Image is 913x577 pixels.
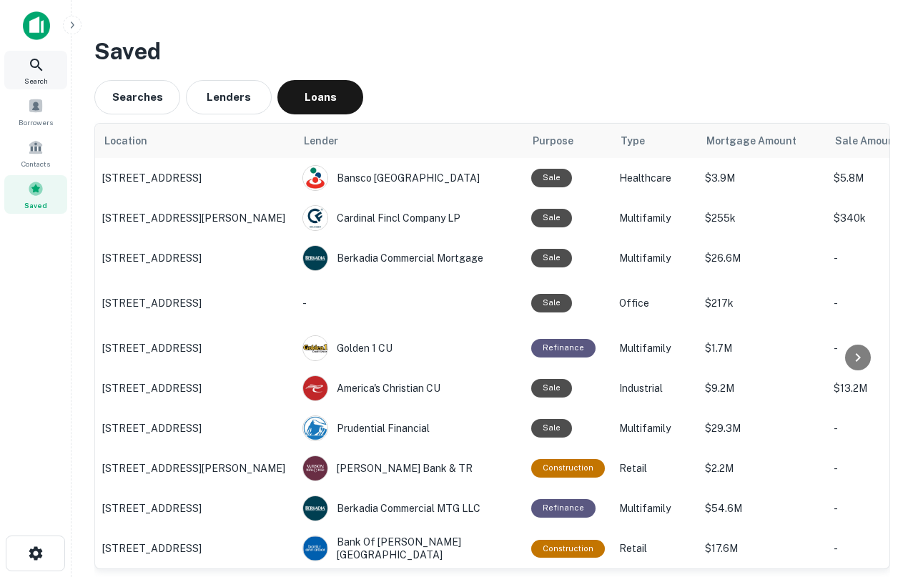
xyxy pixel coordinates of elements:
img: picture [303,336,327,360]
img: picture [303,496,327,521]
span: Contacts [21,158,50,169]
p: [STREET_ADDRESS][PERSON_NAME] [102,462,288,475]
a: Contacts [4,134,67,172]
p: $2.2M [705,460,819,476]
div: This loan purpose was for construction [531,459,605,477]
span: Lender [304,132,338,149]
div: Sale [531,419,572,437]
p: Retail [619,460,691,476]
p: [STREET_ADDRESS] [102,172,288,184]
a: Saved [4,175,67,214]
span: Saved [24,199,47,211]
h3: Saved [94,34,890,69]
div: Golden 1 CU [302,335,517,361]
th: Mortgage Amount [698,124,826,158]
a: Search [4,51,67,89]
div: Sale [531,249,572,267]
div: Prudential Financial [302,415,517,441]
th: Location [95,124,295,158]
div: Bank Of [PERSON_NAME][GEOGRAPHIC_DATA] [302,536,517,561]
span: Type [621,132,645,149]
p: [STREET_ADDRESS] [102,382,288,395]
p: $26.6M [705,250,819,266]
th: Purpose [524,124,612,158]
img: capitalize-icon.png [23,11,50,40]
p: $9.2M [705,380,819,396]
div: This loan purpose was for construction [531,540,605,558]
p: [STREET_ADDRESS] [102,342,288,355]
div: Bansco [GEOGRAPHIC_DATA] [302,165,517,191]
button: Loans [277,80,363,114]
p: Healthcare [619,170,691,186]
div: This loan purpose was for refinancing [531,499,596,517]
div: Berkadia Commercial MTG LLC [302,495,517,521]
p: - [302,295,517,311]
img: picture [303,246,327,270]
img: picture [303,206,327,230]
div: This loan purpose was for refinancing [531,339,596,357]
img: picture [303,416,327,440]
p: [STREET_ADDRESS] [102,252,288,265]
div: Sale [531,209,572,227]
p: Multifamily [619,500,691,516]
p: Multifamily [619,420,691,436]
div: Sale [531,169,572,187]
span: Borrowers [19,117,53,128]
div: [PERSON_NAME] Bank & TR [302,455,517,481]
button: Searches [94,80,180,114]
th: Lender [295,124,524,158]
span: Search [24,75,48,87]
iframe: Chat Widget [842,463,913,531]
p: $3.9M [705,170,819,186]
p: [STREET_ADDRESS][PERSON_NAME] [102,212,288,225]
button: Lenders [186,80,272,114]
img: picture [303,166,327,190]
span: Location [104,132,147,149]
p: $1.7M [705,340,819,356]
span: Purpose [533,132,573,149]
p: Multifamily [619,340,691,356]
th: Type [612,124,698,158]
p: [STREET_ADDRESS] [102,297,288,310]
div: Sale [531,379,572,397]
a: Borrowers [4,92,67,131]
p: $17.6M [705,541,819,556]
p: [STREET_ADDRESS] [102,542,288,555]
div: Sale [531,294,572,312]
img: picture [303,376,327,400]
p: [STREET_ADDRESS] [102,422,288,435]
p: Retail [619,541,691,556]
p: $29.3M [705,420,819,436]
p: $217k [705,295,819,311]
p: $54.6M [705,500,819,516]
p: [STREET_ADDRESS] [102,502,288,515]
div: Berkadia Commercial Mortgage [302,245,517,271]
div: Cardinal Fincl Company LP [302,205,517,231]
p: $255k [705,210,819,226]
span: Mortgage Amount [706,132,796,149]
p: Office [619,295,691,311]
img: picture [303,456,327,480]
p: Multifamily [619,250,691,266]
p: Multifamily [619,210,691,226]
div: America's Christian CU [302,375,517,401]
p: Industrial [619,380,691,396]
img: picture [303,536,327,561]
